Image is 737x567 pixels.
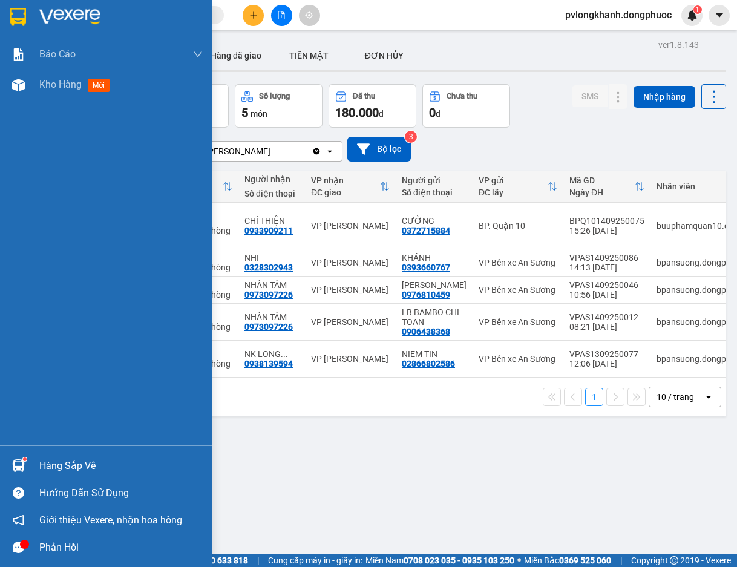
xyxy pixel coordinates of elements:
[281,349,288,359] span: ...
[335,105,379,120] span: 180.000
[244,322,293,332] div: 0973097226
[244,290,293,300] div: 0973097226
[272,145,273,157] input: Selected VP Long Khánh.
[244,253,299,263] div: NHI
[289,51,329,61] span: TIỀN MẶT
[402,175,467,185] div: Người gửi
[479,285,557,295] div: VP Bến xe An Sương
[479,258,557,267] div: VP Bến xe An Sương
[365,554,514,567] span: Miền Nam
[347,137,411,162] button: Bộ lọc
[88,79,110,92] span: mới
[404,556,514,565] strong: 0708 023 035 - 0935 103 250
[259,92,290,100] div: Số lượng
[251,109,267,119] span: món
[39,484,203,502] div: Hướng dẫn sử dụng
[244,359,293,369] div: 0938139594
[402,188,467,197] div: Số điện thoại
[193,145,270,157] div: VP [PERSON_NAME]
[299,5,320,26] button: aim
[13,542,24,553] span: message
[244,349,299,359] div: NK LONG THUẬN
[402,349,467,359] div: NIEM TIN
[277,11,286,19] span: file-add
[563,171,650,203] th: Toggle SortBy
[243,5,264,26] button: plus
[569,263,644,272] div: 14:13 [DATE]
[244,226,293,235] div: 0933909211
[569,322,644,332] div: 08:21 [DATE]
[244,189,299,198] div: Số điện thoại
[311,258,390,267] div: VP [PERSON_NAME]
[687,10,698,21] img: icon-new-feature
[196,556,248,565] strong: 1900 633 818
[569,280,644,290] div: VPAS1409250046
[39,47,76,62] span: Báo cáo
[325,146,335,156] svg: open
[714,10,725,21] span: caret-down
[402,327,450,336] div: 0906438368
[244,174,299,184] div: Người nhận
[402,359,455,369] div: 02866802586
[402,263,450,272] div: 0393660767
[704,392,713,402] svg: open
[402,253,467,263] div: KHÁNH
[13,487,24,499] span: question-circle
[402,290,450,300] div: 0976810459
[555,7,681,22] span: pvlongkhanh.dongphuoc
[670,556,678,565] span: copyright
[479,188,548,197] div: ĐC lấy
[39,457,203,475] div: Hàng sắp về
[365,51,404,61] span: ĐƠN HỦY
[569,188,635,197] div: Ngày ĐH
[311,317,390,327] div: VP [PERSON_NAME]
[12,79,25,91] img: warehouse-icon
[244,263,293,272] div: 0328302943
[329,84,416,128] button: Đã thu180.000đ
[268,554,362,567] span: Cung cấp máy in - giấy in:
[312,146,321,156] svg: Clear value
[569,290,644,300] div: 10:56 [DATE]
[709,5,730,26] button: caret-down
[402,216,467,226] div: CƯỜNG
[429,105,436,120] span: 0
[569,349,644,359] div: VPAS1309250077
[311,354,390,364] div: VP [PERSON_NAME]
[201,41,271,70] button: Hàng đã giao
[249,11,258,19] span: plus
[569,312,644,322] div: VPAS1409250012
[569,226,644,235] div: 15:26 [DATE]
[569,216,644,226] div: BPQ101409250075
[569,175,635,185] div: Mã GD
[473,171,563,203] th: Toggle SortBy
[402,307,467,327] div: LB BAMBO CHI TOAN
[10,8,26,26] img: logo-vxr
[39,513,182,528] span: Giới thiệu Vexere, nhận hoa hồng
[479,317,557,327] div: VP Bến xe An Sương
[569,359,644,369] div: 12:06 [DATE]
[39,539,203,557] div: Phản hồi
[244,312,299,322] div: NHÂN TÂM
[244,216,299,226] div: CHÍ THIỆN
[422,84,510,128] button: Chưa thu0đ
[585,388,603,406] button: 1
[402,280,467,290] div: PHÚC HÂN
[235,84,323,128] button: Số lượng5món
[311,221,390,231] div: VP [PERSON_NAME]
[12,48,25,61] img: solution-icon
[311,285,390,295] div: VP [PERSON_NAME]
[244,280,299,290] div: NHÂN TÂM
[305,171,396,203] th: Toggle SortBy
[479,175,548,185] div: VP gửi
[695,5,699,14] span: 1
[572,85,608,107] button: SMS
[479,354,557,364] div: VP Bến xe An Sương
[311,175,380,185] div: VP nhận
[479,221,557,231] div: BP. Quận 10
[405,131,417,143] sup: 3
[257,554,259,567] span: |
[271,5,292,26] button: file-add
[693,5,702,14] sup: 1
[620,554,622,567] span: |
[13,514,24,526] span: notification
